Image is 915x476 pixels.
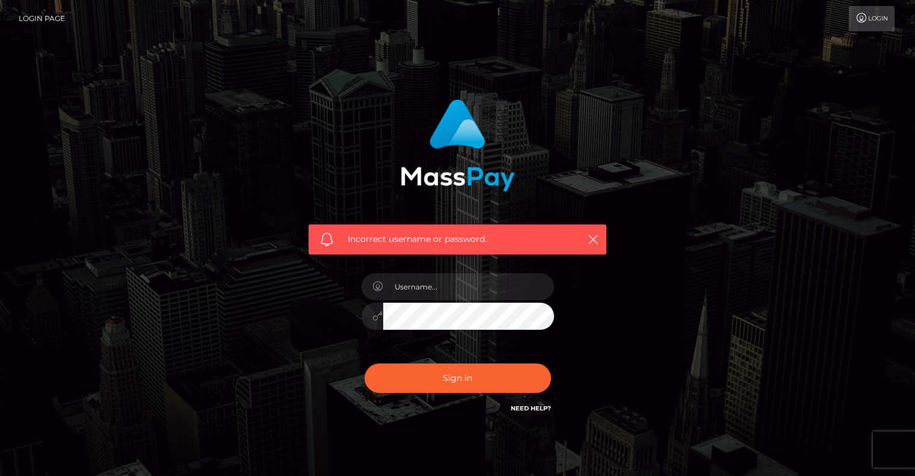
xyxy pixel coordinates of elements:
a: Login [849,6,895,31]
a: Need Help? [511,404,551,412]
img: MassPay Login [401,99,515,191]
input: Username... [383,273,554,300]
button: Sign in [365,363,551,393]
a: Login Page [19,6,65,31]
span: Incorrect username or password. [348,233,567,246]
